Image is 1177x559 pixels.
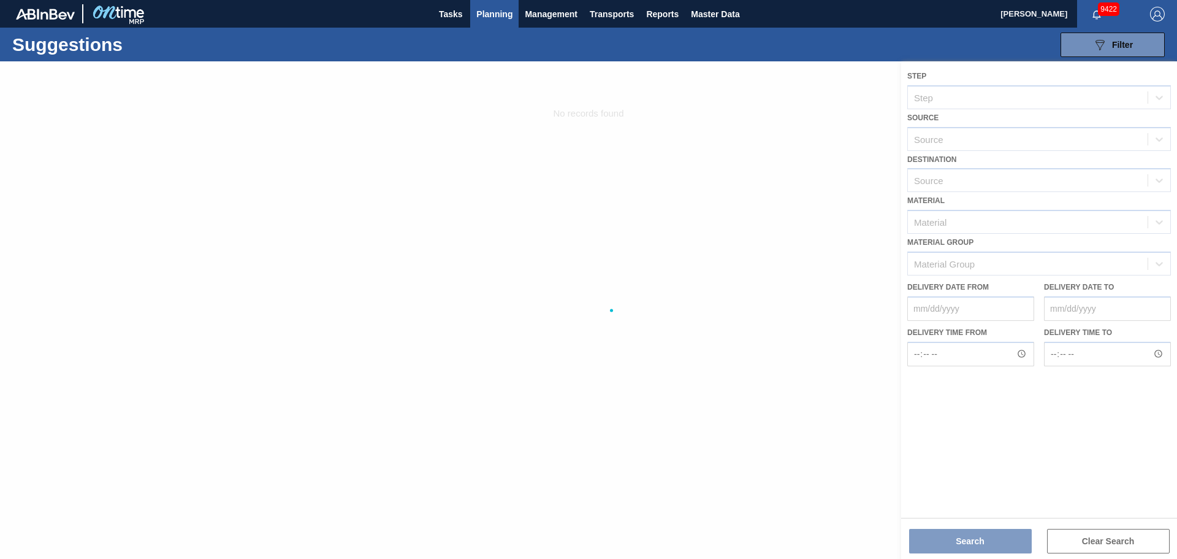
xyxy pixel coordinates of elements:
[476,7,512,21] span: Planning
[1150,7,1165,21] img: Logout
[590,7,634,21] span: Transports
[525,7,577,21] span: Management
[691,7,739,21] span: Master Data
[1112,40,1133,50] span: Filter
[646,7,679,21] span: Reports
[16,9,75,20] img: TNhmsLtSVTkK8tSr43FrP2fwEKptu5GPRR3wAAAABJRU5ErkJggg==
[1077,6,1116,23] button: Notifications
[1061,33,1165,57] button: Filter
[12,37,230,52] h1: Suggestions
[437,7,464,21] span: Tasks
[1098,2,1119,16] span: 9422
